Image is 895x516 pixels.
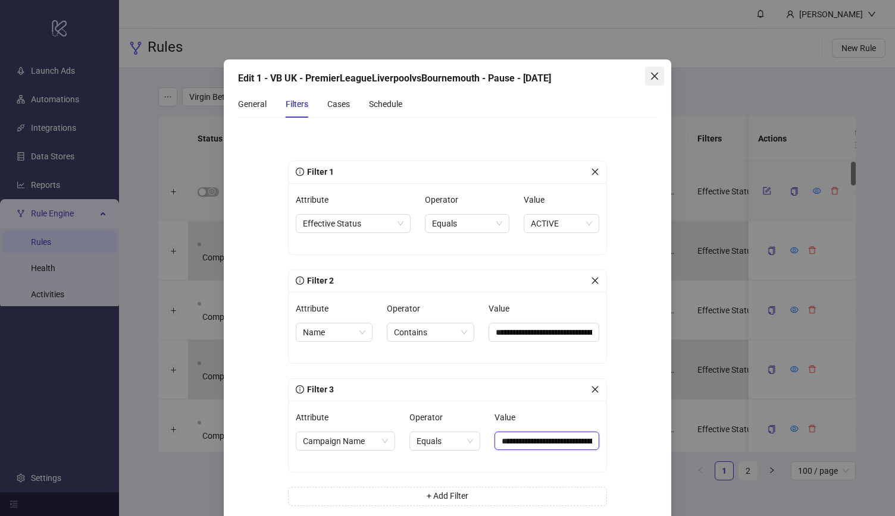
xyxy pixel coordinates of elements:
[296,168,304,176] span: info-circle
[495,408,523,427] label: Value
[304,167,334,177] span: Filter 1
[524,190,552,209] label: Value
[296,276,304,285] span: info-circle
[369,97,402,111] div: Schedule
[296,408,336,427] label: Attribute
[645,67,664,86] button: Close
[303,432,388,450] span: Campaign Name
[425,190,466,209] label: Operator
[296,299,336,318] label: Attribute
[417,432,473,450] span: Equals
[288,487,607,506] button: + Add Filter
[591,168,599,176] span: close
[327,97,350,111] div: Cases
[591,276,599,285] span: close
[304,276,334,285] span: Filter 2
[409,408,450,427] label: Operator
[427,491,468,501] span: + Add Filter
[591,385,599,394] span: close
[531,215,592,232] span: ACTIVE
[296,190,336,209] label: Attribute
[238,97,267,111] div: General
[489,299,517,318] label: Value
[303,215,403,232] span: Effective Status
[303,323,365,341] span: Name
[394,323,467,341] span: Contains
[304,385,334,394] span: Filter 3
[432,215,502,232] span: Equals
[296,385,304,394] span: info-circle
[650,71,659,81] span: close
[489,323,599,342] input: Value
[387,299,428,318] label: Operator
[238,71,657,86] div: Edit 1 - VB UK - PremierLeagueLiverpoolvsBournemouth - Pause - [DATE]
[495,432,599,450] input: Value
[286,97,308,111] div: Filters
